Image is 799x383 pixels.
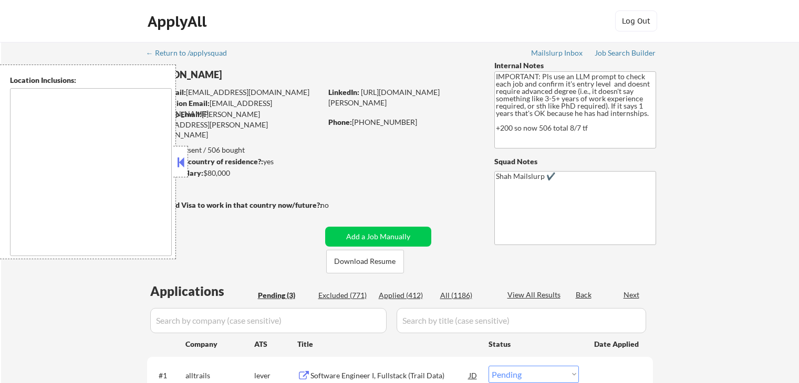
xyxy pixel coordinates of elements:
[320,200,350,210] div: no
[10,75,172,86] div: Location Inclusions:
[328,88,359,97] strong: LinkedIn:
[397,308,646,333] input: Search by title (case sensitive)
[147,109,321,140] div: [PERSON_NAME][EMAIL_ADDRESS][PERSON_NAME][DOMAIN_NAME]
[185,370,254,381] div: alltrails
[147,200,322,209] strong: Will need Visa to work in that country now/future?:
[146,49,237,57] div: ← Return to /applysquad
[148,87,321,98] div: [EMAIL_ADDRESS][DOMAIN_NAME]
[147,156,318,167] div: yes
[159,370,177,381] div: #1
[328,117,477,127] div: [PHONE_NUMBER]
[147,68,363,81] div: [PERSON_NAME]
[440,290,493,301] div: All (1186)
[147,157,263,166] strong: Can work in country of residence?:
[147,168,321,178] div: $80,000
[615,10,657,31] button: Log Out
[328,88,440,107] a: [URL][DOMAIN_NAME][PERSON_NAME]
[297,339,479,349] div: Title
[146,49,237,59] a: ← Return to /applysquad
[254,339,297,349] div: ATS
[576,290,593,300] div: Back
[325,227,431,247] button: Add a Job Manually
[507,290,564,300] div: View All Results
[494,60,656,71] div: Internal Notes
[258,290,310,301] div: Pending (3)
[594,339,640,349] div: Date Applied
[624,290,640,300] div: Next
[328,118,352,126] strong: Phone:
[148,98,321,119] div: [EMAIL_ADDRESS][DOMAIN_NAME]
[326,250,404,273] button: Download Resume
[147,145,321,155] div: 412 sent / 506 bought
[185,339,254,349] div: Company
[148,13,210,30] div: ApplyAll
[150,285,254,297] div: Applications
[489,334,579,353] div: Status
[150,308,387,333] input: Search by company (case sensitive)
[531,49,584,57] div: Mailslurp Inbox
[595,49,656,57] div: Job Search Builder
[379,290,431,301] div: Applied (412)
[494,156,656,167] div: Squad Notes
[531,49,584,59] a: Mailslurp Inbox
[310,370,469,381] div: Software Engineer I, Fullstack (Trail Data)
[318,290,371,301] div: Excluded (771)
[254,370,297,381] div: lever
